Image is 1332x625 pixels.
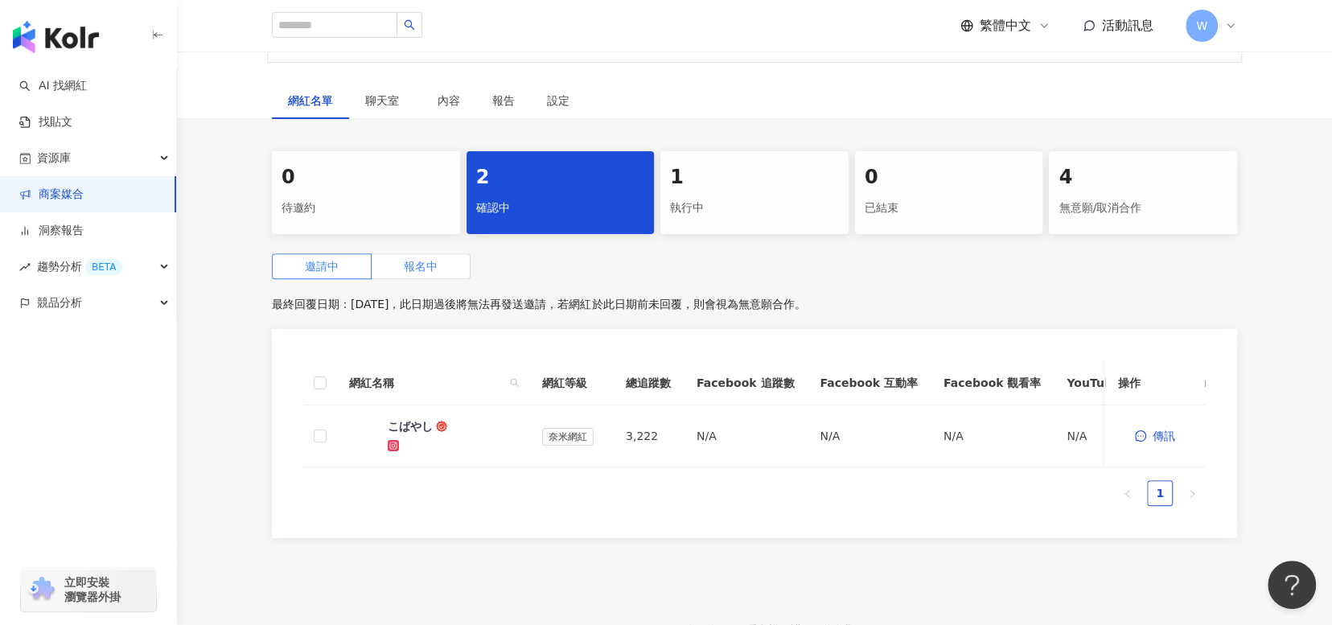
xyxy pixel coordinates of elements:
[1115,480,1141,506] button: left
[1147,480,1173,506] li: 1
[349,418,381,450] img: KOL Avatar
[438,92,460,109] div: 內容
[305,260,339,273] span: 邀請中
[547,92,569,109] div: 設定
[507,371,523,395] span: search
[26,577,57,602] img: chrome extension
[1059,164,1227,191] div: 4
[1179,480,1205,506] button: right
[19,114,72,130] a: 找貼文
[1102,18,1153,33] span: 活動訊息
[684,405,807,467] td: N/A
[807,361,930,405] th: Facebook 互動率
[492,92,515,109] div: 報告
[272,292,1237,316] p: 最終回覆日期：[DATE]，此日期過後將無法再發送邀請，若網紅於此日期前未回覆，則會視為無意願合作。
[529,361,613,405] th: 網紅等級
[1118,420,1192,452] button: 傳訊
[807,405,930,467] td: N/A
[1153,430,1175,442] span: 傳訊
[1187,489,1197,499] span: right
[1148,481,1172,505] a: 1
[1054,405,1170,467] td: N/A
[37,249,122,285] span: 趨勢分析
[404,260,438,273] span: 報名中
[865,195,1034,222] div: 已結束
[670,195,839,222] div: 執行中
[670,164,839,191] div: 1
[85,259,122,275] div: BETA
[19,187,84,203] a: 商案媒合
[37,140,71,176] span: 資源庫
[980,17,1031,35] span: 繁體中文
[865,164,1034,191] div: 0
[476,195,645,222] div: 確認中
[21,568,156,611] a: chrome extension立即安裝 瀏覽器外掛
[684,361,807,405] th: Facebook 追蹤數
[288,92,333,109] div: 網紅名單
[13,21,99,53] img: logo
[1123,489,1133,499] span: left
[613,405,684,467] td: 3,222
[931,405,1054,467] td: N/A
[613,361,684,405] th: 總追蹤數
[282,195,450,222] div: 待邀約
[1054,361,1170,405] th: YouTube 追蹤數
[404,19,415,31] span: search
[349,374,504,392] span: 網紅名稱
[542,428,594,446] span: 奈米網紅
[64,575,121,604] span: 立即安裝 瀏覽器外掛
[19,261,31,273] span: rise
[37,285,82,321] span: 競品分析
[19,223,84,239] a: 洞察報告
[1115,480,1141,506] li: Previous Page
[476,164,645,191] div: 2
[1179,480,1205,506] li: Next Page
[365,95,405,106] span: 聊天室
[931,361,1054,405] th: Facebook 觀看率
[1196,17,1207,35] span: W
[1268,561,1316,609] iframe: Help Scout Beacon - Open
[282,164,450,191] div: 0
[510,378,520,388] span: search
[1105,361,1205,405] th: 操作
[388,418,433,434] div: こばやし
[1135,430,1146,442] span: message
[19,78,87,94] a: searchAI 找網紅
[1059,195,1227,222] div: 無意願/取消合作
